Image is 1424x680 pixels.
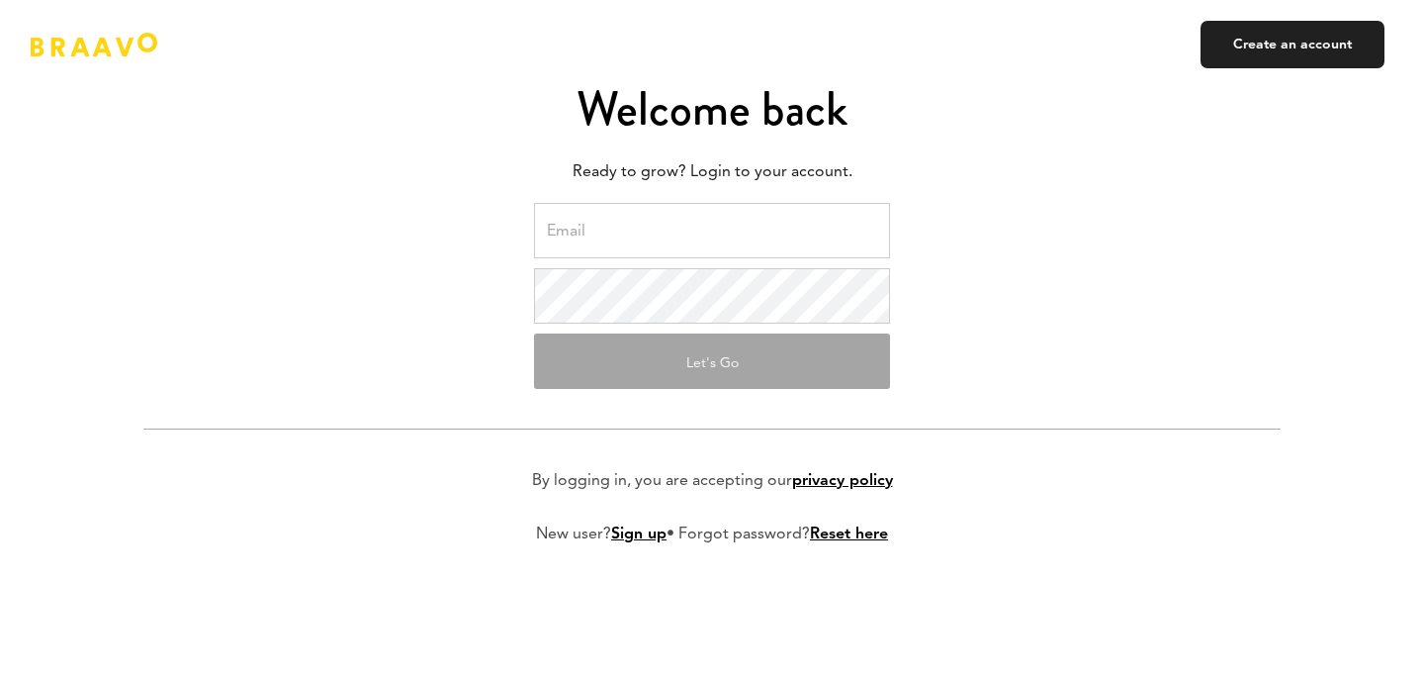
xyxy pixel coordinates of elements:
p: New user? • Forgot password? [536,523,888,546]
p: Ready to grow? Login to your account. [143,157,1281,187]
a: Reset here [810,527,888,542]
input: Email [534,203,890,258]
a: Create an account [1201,21,1384,68]
p: By logging in, you are accepting our [532,469,893,493]
a: Sign up [611,527,667,542]
span: Welcome back [577,75,847,143]
button: Let's Go [534,334,890,389]
a: privacy policy [792,473,893,489]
